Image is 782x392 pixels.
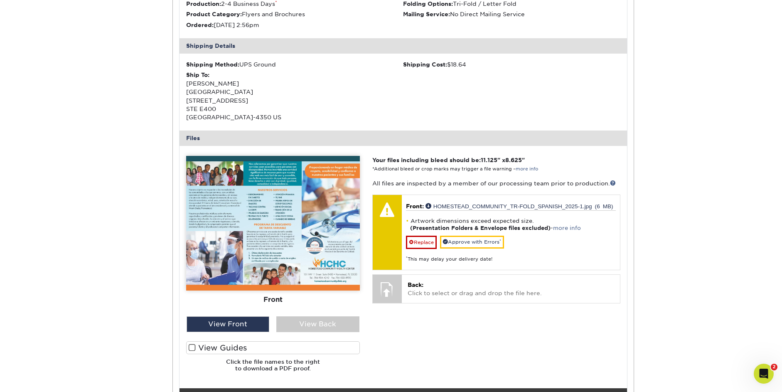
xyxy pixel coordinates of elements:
[186,0,221,7] strong: Production:
[771,364,777,370] span: 2
[408,281,614,298] p: Click to select or drag and drop the file here.
[403,0,453,7] strong: Folding Options:
[406,203,424,210] span: Front:
[505,157,522,163] span: 8.625
[186,358,360,379] h6: Click the file names to the right to download a PDF proof.
[553,225,581,231] a: more info
[372,179,620,187] p: All files are inspected by a member of our processing team prior to production.
[403,61,447,68] strong: Shipping Cost:
[180,131,627,145] div: Files
[440,236,504,249] a: Approve with Errors*
[180,38,627,53] div: Shipping Details
[186,21,403,29] li: [DATE] 2:56pm
[186,61,239,68] strong: Shipping Method:
[406,249,616,263] div: This may delay your delivery date!
[186,11,242,17] strong: Product Category:
[516,166,538,172] a: more info
[186,10,403,18] li: Flyers and Brochures
[186,60,403,69] div: UPS Ground
[408,281,423,288] span: Back:
[403,10,620,18] li: No Direct Mailing Service
[403,60,620,69] div: $18.64
[186,71,403,121] div: [PERSON_NAME] [GEOGRAPHIC_DATA] [STREET_ADDRESS] STE E400 [GEOGRAPHIC_DATA]-4350 US
[186,22,214,28] strong: Ordered:
[372,157,525,163] strong: Your files including bleed should be: " x "
[410,225,551,231] strong: (Presentation Folders & Envelope files excluded)
[481,157,497,163] span: 11.125
[187,316,270,332] div: View Front
[425,203,613,209] a: HOMESTEAD_COMMUNITY_TR-FOLD_SPANISH_2025-1.jpg (6 MB)
[186,341,360,354] label: View Guides
[372,166,538,172] small: *Additional bleed or crop marks may trigger a file warning –
[186,71,209,78] strong: Ship To:
[186,291,360,309] div: Front
[276,316,359,332] div: View Back
[406,217,616,232] li: Artwork dimensions exceed expected size. -
[406,236,437,249] a: Replace
[403,11,450,17] strong: Mailing Service:
[754,364,774,384] iframe: Intercom live chat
